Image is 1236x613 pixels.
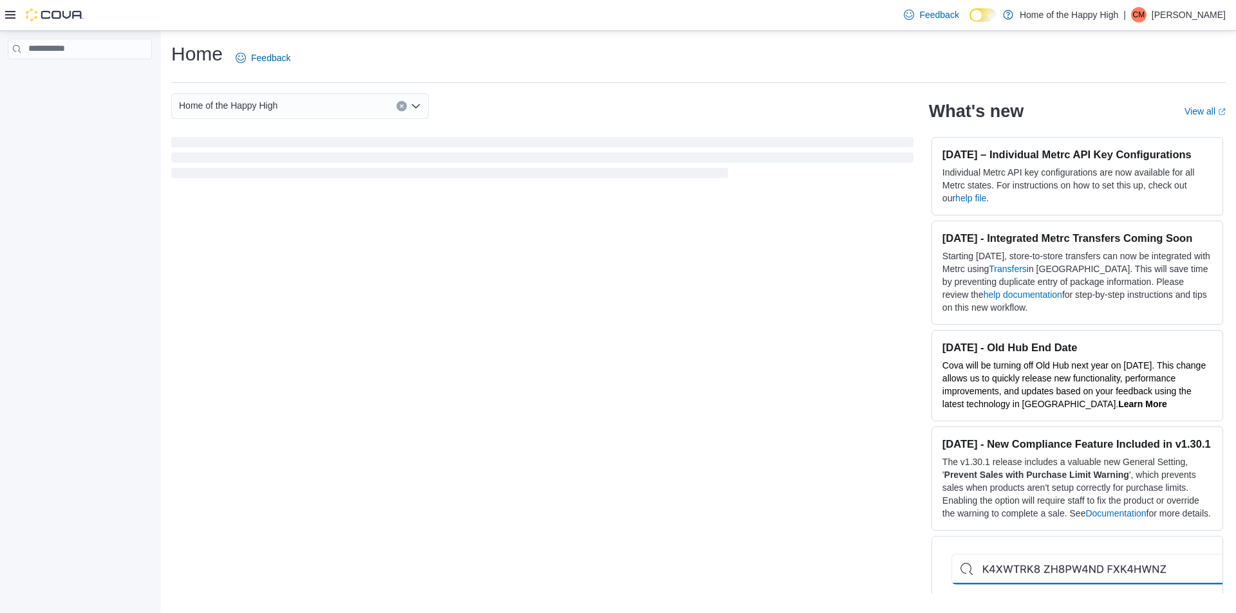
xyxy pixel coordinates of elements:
p: | [1123,7,1126,23]
img: Cova [26,8,84,21]
p: Individual Metrc API key configurations are now available for all Metrc states. For instructions ... [942,166,1212,205]
p: Starting [DATE], store-to-store transfers can now be integrated with Metrc using in [GEOGRAPHIC_D... [942,250,1212,314]
h3: [DATE] - New Compliance Feature Included in v1.30.1 [942,437,1212,450]
h3: [DATE] - Integrated Metrc Transfers Coming Soon [942,232,1212,244]
span: Cova will be turning off Old Hub next year on [DATE]. This change allows us to quickly release ne... [942,360,1206,409]
span: Home of the Happy High [179,98,277,113]
a: View allExternal link [1184,106,1226,116]
h1: Home [171,41,223,67]
h3: [DATE] - Old Hub End Date [942,341,1212,354]
a: help documentation [984,289,1062,300]
svg: External link [1218,108,1226,116]
span: Loading [171,140,913,181]
button: Clear input [397,101,407,111]
h2: What's new [929,101,1024,122]
input: Dark Mode [969,8,997,22]
h3: [DATE] – Individual Metrc API Key Configurations [942,148,1212,161]
a: Learn More [1118,399,1166,409]
span: Feedback [251,51,290,64]
div: Cam Miles [1131,7,1147,23]
a: Feedback [230,45,295,71]
a: Feedback [899,2,964,28]
button: Open list of options [411,101,421,111]
p: [PERSON_NAME] [1152,7,1226,23]
p: The v1.30.1 release includes a valuable new General Setting, ' ', which prevents sales when produ... [942,455,1212,520]
strong: Prevent Sales with Purchase Limit Warning [944,470,1129,480]
span: Dark Mode [969,22,970,23]
nav: Complex example [8,62,152,93]
p: Home of the Happy High [1020,7,1118,23]
span: CM [1133,7,1145,23]
a: Transfers [989,264,1027,274]
span: Feedback [919,8,959,21]
a: Documentation [1085,508,1146,518]
a: help file [955,193,986,203]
